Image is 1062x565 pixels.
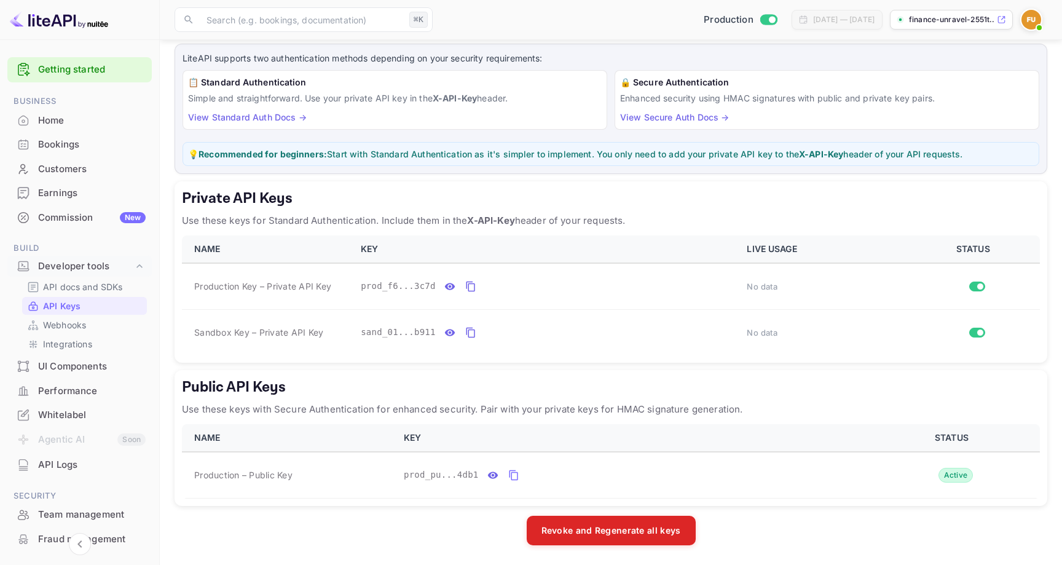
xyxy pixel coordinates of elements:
a: Performance [7,379,152,402]
p: LiteAPI supports two authentication methods depending on your security requirements: [183,52,1039,65]
table: private api keys table [182,235,1040,355]
div: Active [938,468,974,483]
div: Customers [7,157,152,181]
strong: X-API-Key [467,215,514,226]
div: Fraud management [7,527,152,551]
span: Security [7,489,152,503]
span: Sandbox Key – Private API Key [194,326,323,339]
div: Developer tools [38,259,133,274]
div: Commission [38,211,146,225]
span: Build [7,242,152,255]
p: Simple and straightforward. Use your private API key in the header. [188,92,602,105]
span: Production Key – Private API Key [194,280,331,293]
div: Team management [7,503,152,527]
div: Whitelabel [7,403,152,427]
div: New [120,212,146,223]
div: ⌘K [409,12,428,28]
p: API docs and SDKs [43,280,123,293]
th: STATUS [868,424,1040,452]
strong: Recommended for beginners: [199,149,327,159]
p: API Keys [43,299,81,312]
a: View Standard Auth Docs → [188,112,307,122]
div: Home [38,114,146,128]
strong: X-API-Key [433,93,477,103]
img: LiteAPI logo [10,10,108,30]
div: API Logs [7,453,152,477]
div: Earnings [7,181,152,205]
div: Performance [7,379,152,403]
a: Integrations [27,338,142,350]
span: sand_01...b911 [361,326,436,339]
img: Finance Unravel [1021,10,1041,30]
span: Production – Public Key [194,468,293,481]
div: UI Components [38,360,146,374]
p: Use these keys for Standard Authentication. Include them in the header of your requests. [182,213,1040,228]
a: Whitelabel [7,403,152,426]
h6: 📋 Standard Authentication [188,76,602,89]
a: Fraud management [7,527,152,550]
span: Production [704,13,753,27]
p: 💡 Start with Standard Authentication as it's simpler to implement. You only need to add your priv... [188,148,1034,160]
a: Team management [7,503,152,526]
span: prod_f6...3c7d [361,280,436,293]
div: Customers [38,162,146,176]
a: API Logs [7,453,152,476]
p: Integrations [43,338,92,350]
a: Home [7,109,152,132]
a: Earnings [7,181,152,204]
a: UI Components [7,355,152,377]
a: Webhooks [27,318,142,331]
th: NAME [182,235,353,263]
strong: X-API-Key [799,149,843,159]
span: Business [7,95,152,108]
th: KEY [353,235,739,263]
div: Bookings [38,138,146,152]
p: finance-unravel-2551t.... [909,14,994,25]
div: Integrations [22,335,147,353]
th: NAME [182,424,396,452]
a: CommissionNew [7,206,152,229]
th: STATUS [911,235,1040,263]
div: Developer tools [7,256,152,277]
p: Use these keys with Secure Authentication for enhanced security. Pair with your private keys for ... [182,402,1040,417]
div: Getting started [7,57,152,82]
a: API docs and SDKs [27,280,142,293]
span: prod_pu...4db1 [404,468,479,481]
h6: 🔒 Secure Authentication [620,76,1034,89]
div: Webhooks [22,316,147,334]
a: Customers [7,157,152,180]
a: View Secure Auth Docs → [620,112,729,122]
div: Team management [38,508,146,522]
a: Bookings [7,133,152,156]
div: UI Components [7,355,152,379]
table: public api keys table [182,424,1040,499]
button: Revoke and Regenerate all keys [527,516,696,545]
div: Performance [38,384,146,398]
a: API Keys [27,299,142,312]
div: API Keys [22,297,147,315]
p: Enhanced security using HMAC signatures with public and private key pairs. [620,92,1034,105]
div: Switch to Sandbox mode [699,13,782,27]
h5: Private API Keys [182,189,1040,208]
div: Bookings [7,133,152,157]
a: Getting started [38,63,146,77]
span: No data [747,328,777,338]
div: Whitelabel [38,408,146,422]
h5: Public API Keys [182,377,1040,397]
th: LIVE USAGE [739,235,911,263]
div: API Logs [38,458,146,472]
input: Search (e.g. bookings, documentation) [199,7,404,32]
div: API docs and SDKs [22,278,147,296]
div: CommissionNew [7,206,152,230]
div: Earnings [38,186,146,200]
p: Webhooks [43,318,86,331]
div: [DATE] — [DATE] [813,14,875,25]
button: Collapse navigation [69,533,91,555]
th: KEY [396,424,868,452]
span: No data [747,282,777,291]
div: Home [7,109,152,133]
div: Fraud management [38,532,146,547]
